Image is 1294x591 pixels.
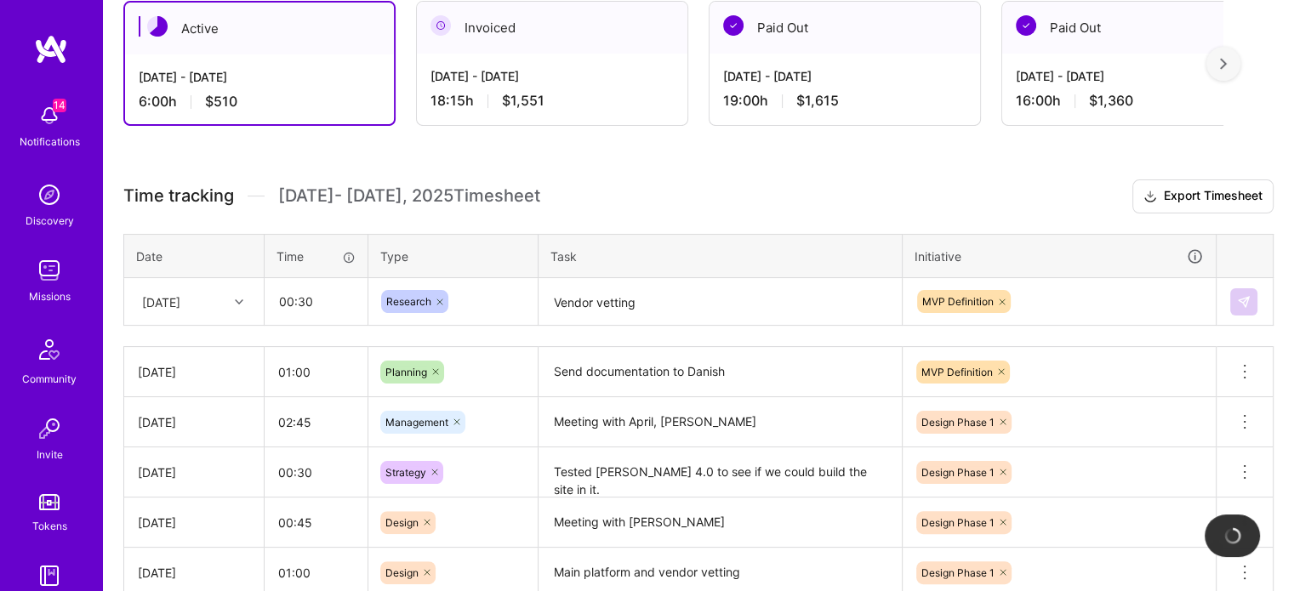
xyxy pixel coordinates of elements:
textarea: Meeting with [PERSON_NAME] [540,499,900,546]
div: [DATE] - [DATE] [430,67,674,85]
div: [DATE] - [DATE] [723,67,966,85]
div: [DATE] - [DATE] [1016,67,1259,85]
img: right [1220,58,1227,70]
img: teamwork [32,253,66,287]
input: HH:MM [265,450,368,495]
div: 19:00 h [723,92,966,110]
img: bell [32,99,66,133]
div: [DATE] - [DATE] [139,68,380,86]
div: [DATE] [138,463,250,481]
button: Export Timesheet [1132,179,1274,213]
div: [DATE] [138,514,250,531]
div: 18:15 h [430,92,674,110]
img: Active [147,16,168,37]
div: Invite [37,446,63,463]
input: HH:MM [265,500,368,545]
img: Paid Out [1016,15,1036,36]
div: [DATE] [138,413,250,431]
input: HH:MM [265,349,368,395]
span: Design Phase 1 [921,416,995,429]
span: Planning [385,366,427,378]
span: Design [385,516,419,529]
div: Community [22,370,77,388]
span: Time tracking [123,185,234,207]
textarea: Meeting with April, [PERSON_NAME] [540,399,900,446]
img: Submit [1237,295,1251,309]
span: Management [385,416,448,429]
div: Paid Out [710,2,980,54]
span: Design [385,566,419,579]
i: icon Chevron [235,298,243,306]
div: [DATE] [138,564,250,582]
span: Design Phase 1 [921,566,995,579]
span: $1,551 [502,92,544,110]
span: $1,615 [796,92,839,110]
img: Paid Out [723,15,744,36]
input: HH:MM [265,279,367,324]
img: Community [29,329,70,370]
textarea: Send documentation to Danish [540,349,900,395]
div: Discovery [26,212,74,230]
span: [DATE] - [DATE] , 2025 Timesheet [278,185,540,207]
div: Notifications [20,133,80,151]
img: Invoiced [430,15,451,36]
img: tokens [39,494,60,510]
div: Active [125,3,394,54]
div: Invoiced [417,2,687,54]
img: discovery [32,178,66,212]
span: $510 [205,93,237,111]
th: Type [368,234,539,278]
span: MVP Definition [922,295,994,308]
textarea: Vendor vetting [540,280,900,325]
div: 16:00 h [1016,92,1259,110]
input: HH:MM [265,400,368,445]
div: Tokens [32,517,67,535]
i: icon Download [1143,188,1157,206]
textarea: Tested [PERSON_NAME] 4.0 to see if we could build the site in it. [540,449,900,496]
div: Paid Out [1002,2,1273,54]
span: $1,360 [1089,92,1133,110]
div: 6:00 h [139,93,380,111]
span: Design Phase 1 [921,516,995,529]
span: 14 [53,99,66,112]
div: Initiative [915,247,1204,266]
span: MVP Definition [921,366,993,378]
th: Task [539,234,903,278]
img: logo [34,34,68,65]
img: loading [1221,524,1244,547]
div: Time [276,247,356,265]
span: Research [386,295,431,308]
th: Date [124,234,265,278]
div: [DATE] [142,293,180,310]
img: Invite [32,412,66,446]
span: Strategy [385,466,426,479]
div: [DATE] [138,363,250,381]
div: null [1230,288,1259,315]
span: Design Phase 1 [921,466,995,479]
div: Missions [29,287,71,305]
